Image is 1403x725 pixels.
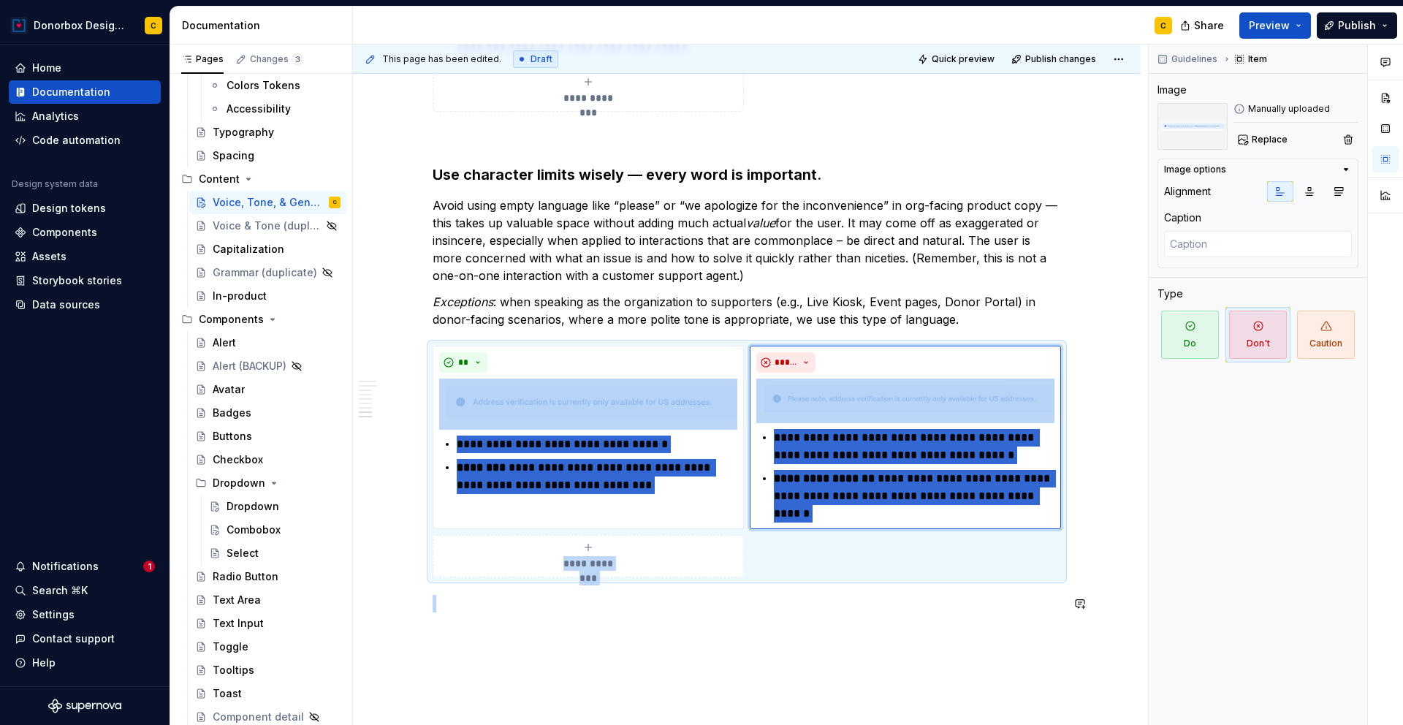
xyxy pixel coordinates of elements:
[1194,18,1224,33] span: Share
[213,452,263,467] div: Checkbox
[32,85,110,99] div: Documentation
[189,238,346,261] a: Capitalization
[1164,164,1352,175] button: Image options
[213,476,265,490] div: Dropdown
[9,579,161,602] button: Search ⌘K
[932,53,995,65] span: Quick preview
[32,631,115,646] div: Contact support
[48,699,121,713] svg: Supernova Logo
[151,20,156,31] div: C
[32,273,122,288] div: Storybook stories
[333,195,337,210] div: C
[32,133,121,148] div: Code automation
[213,289,267,303] div: In-product
[189,425,346,448] a: Buttons
[1157,286,1183,301] div: Type
[439,379,737,430] img: b37f9ebd-4e71-4d4c-884d-fc6df7c1fac8.png
[213,265,317,280] div: Grammar (duplicate)
[189,612,346,635] a: Text Input
[189,471,346,495] div: Dropdown
[32,583,88,598] div: Search ⌘K
[1161,311,1219,359] span: Do
[32,297,100,312] div: Data sources
[199,312,264,327] div: Components
[227,102,291,116] div: Accessibility
[203,97,346,121] a: Accessibility
[9,603,161,626] a: Settings
[189,401,346,425] a: Badges
[1317,12,1397,39] button: Publish
[913,49,1001,69] button: Quick preview
[189,261,346,284] a: Grammar (duplicate)
[9,627,161,650] button: Contact support
[213,429,252,444] div: Buttons
[189,448,346,471] a: Checkbox
[203,495,346,518] a: Dropdown
[32,249,66,264] div: Assets
[1249,18,1290,33] span: Preview
[189,121,346,144] a: Typography
[32,201,106,216] div: Design tokens
[1297,311,1355,359] span: Caution
[182,18,346,33] div: Documentation
[189,144,346,167] a: Spacing
[213,382,245,397] div: Avatar
[1233,129,1294,150] button: Replace
[189,354,346,378] a: Alert (BACKUP)
[227,523,281,537] div: Combobox
[1225,307,1290,362] button: Don't
[382,53,501,65] span: This page has been edited.
[9,80,161,104] a: Documentation
[32,61,61,75] div: Home
[9,56,161,80] a: Home
[9,651,161,675] button: Help
[433,293,1061,328] p: : when speaking as the organization to supporters (e.g., Live Kiosk, Event pages, Donor Portal) i...
[1229,311,1287,359] span: Don't
[32,559,99,574] div: Notifications
[9,197,161,220] a: Design tokens
[32,109,79,124] div: Analytics
[1164,164,1226,175] div: Image options
[1164,184,1211,199] div: Alignment
[213,639,248,654] div: Toggle
[203,518,346,542] a: Combobox
[213,616,264,631] div: Text Input
[189,284,346,308] a: In-product
[181,53,224,65] div: Pages
[203,542,346,565] a: Select
[32,607,75,622] div: Settings
[433,197,1061,284] p: Avoid using empty language like “please” or “we apologize for the inconvenience” in org-facing pr...
[250,53,303,65] div: Changes
[175,167,346,191] div: Content
[189,682,346,705] a: Toast
[292,53,303,65] span: 3
[213,569,278,584] div: Radio Button
[189,191,346,214] a: Voice, Tone, & General GuidelinesC
[9,245,161,268] a: Assets
[1338,18,1376,33] span: Publish
[213,195,326,210] div: Voice, Tone, & General Guidelines
[213,125,274,140] div: Typography
[213,148,254,163] div: Spacing
[9,555,161,578] button: Notifications1
[213,359,286,373] div: Alert (BACKUP)
[189,214,346,238] a: Voice & Tone (duplicate)
[9,293,161,316] a: Data sources
[227,78,300,93] div: Colors Tokens
[1233,103,1358,115] div: Manually uploaded
[213,686,242,701] div: Toast
[213,593,261,607] div: Text Area
[189,588,346,612] a: Text Area
[9,221,161,244] a: Components
[227,546,259,561] div: Select
[203,74,346,97] a: Colors Tokens
[1293,307,1358,362] button: Caution
[756,379,1054,422] img: eb802da4-19b7-4bb3-ad1b-ec38b86fcc51.png
[1007,49,1103,69] button: Publish changes
[189,378,346,401] a: Avatar
[9,105,161,128] a: Analytics
[1153,49,1224,69] button: Guidelines
[1025,53,1096,65] span: Publish changes
[1157,307,1223,362] button: Do
[189,331,346,354] a: Alert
